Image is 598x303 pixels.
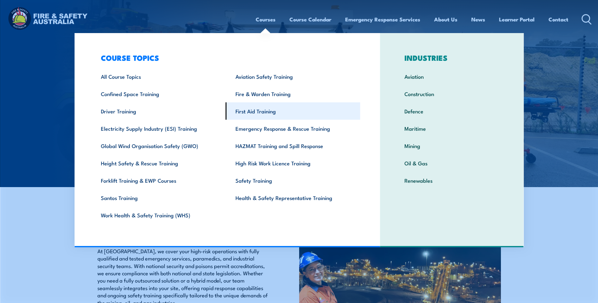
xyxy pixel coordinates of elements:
[395,137,509,154] a: Mining
[499,11,535,28] a: Learner Portal
[91,189,226,206] a: Santos Training
[91,120,226,137] a: Electricity Supply Industry (ESI) Training
[434,11,457,28] a: About Us
[226,154,360,172] a: High Risk Work Licence Training
[395,68,509,85] a: Aviation
[226,189,360,206] a: Health & Safety Representative Training
[471,11,485,28] a: News
[91,206,226,224] a: Work Health & Safety Training (WHS)
[226,102,360,120] a: First Aid Training
[91,85,226,102] a: Confined Space Training
[226,172,360,189] a: Safety Training
[256,11,276,28] a: Courses
[395,102,509,120] a: Defence
[345,11,420,28] a: Emergency Response Services
[91,102,226,120] a: Driver Training
[91,53,360,62] h3: COURSE TOPICS
[226,85,360,102] a: Fire & Warden Training
[395,120,509,137] a: Maritime
[226,68,360,85] a: Aviation Safety Training
[91,137,226,154] a: Global Wind Organisation Safety (GWO)
[91,172,226,189] a: Forklift Training & EWP Courses
[226,137,360,154] a: HAZMAT Training and Spill Response
[289,11,331,28] a: Course Calendar
[91,154,226,172] a: Height Safety & Rescue Training
[395,85,509,102] a: Construction
[226,120,360,137] a: Emergency Response & Rescue Training
[395,172,509,189] a: Renewables
[395,154,509,172] a: Oil & Gas
[91,68,226,85] a: All Course Topics
[395,53,509,62] h3: INDUSTRIES
[549,11,568,28] a: Contact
